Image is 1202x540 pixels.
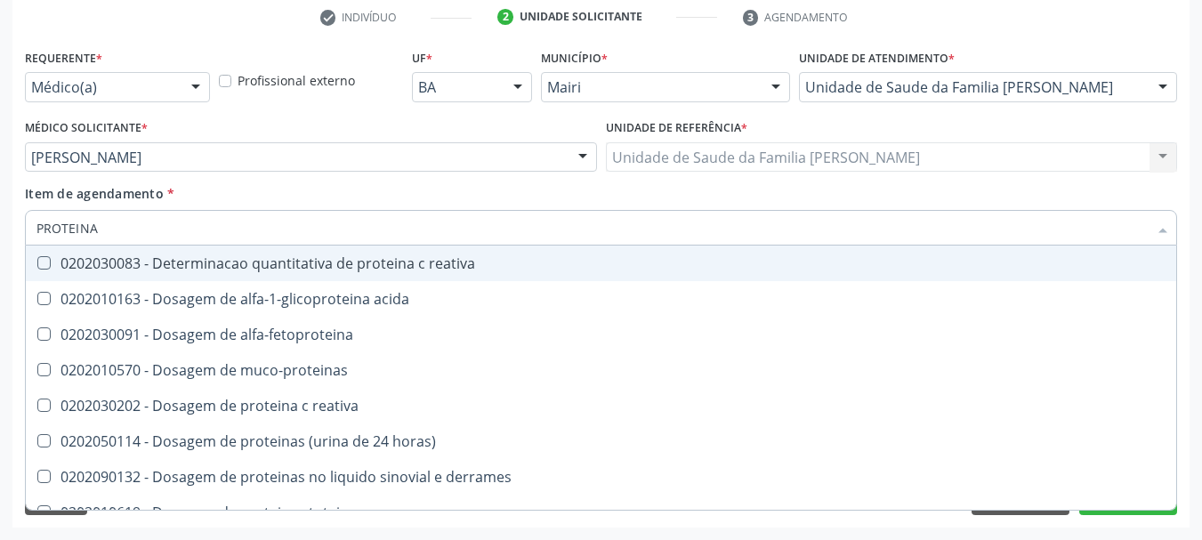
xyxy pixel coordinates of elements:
div: 0202030083 - Determinacao quantitativa de proteina c reativa [36,256,1166,270]
span: Unidade de Saude da Familia [PERSON_NAME] [805,78,1141,96]
div: 0202010163 - Dosagem de alfa-1-glicoproteina acida [36,292,1166,306]
label: UF [412,44,432,72]
label: Profissional externo [238,71,355,90]
span: BA [418,78,496,96]
div: 2 [497,9,513,25]
span: Mairi [547,78,754,96]
label: Requerente [25,44,102,72]
label: Unidade de referência [606,115,747,142]
div: 0202050114 - Dosagem de proteinas (urina de 24 horas) [36,434,1166,448]
span: Médico(a) [31,78,173,96]
div: 0202010570 - Dosagem de muco-proteinas [36,363,1166,377]
span: Item de agendamento [25,185,164,202]
div: 0202010619 - Dosagem de proteinas totais [36,505,1166,520]
label: Unidade de atendimento [799,44,955,72]
label: Médico Solicitante [25,115,148,142]
span: [PERSON_NAME] [31,149,561,166]
label: Município [541,44,608,72]
input: Buscar por procedimentos [36,210,1148,246]
div: 0202030091 - Dosagem de alfa-fetoproteina [36,327,1166,342]
div: 0202030202 - Dosagem de proteina c reativa [36,399,1166,413]
div: Unidade solicitante [520,9,642,25]
div: 0202090132 - Dosagem de proteinas no liquido sinovial e derrames [36,470,1166,484]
